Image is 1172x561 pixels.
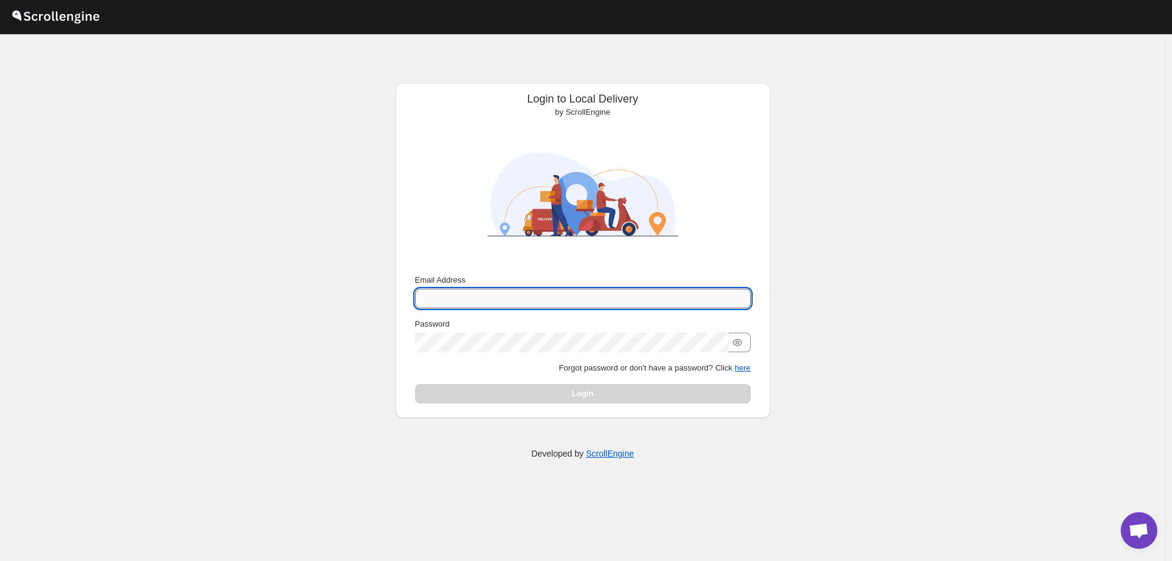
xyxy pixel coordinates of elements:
[415,319,450,328] span: Password
[1121,512,1157,549] div: Open chat
[476,123,690,266] img: ScrollEngine
[405,93,761,118] div: Login to Local Delivery
[415,275,466,284] span: Email Address
[734,363,750,372] button: here
[531,447,634,460] p: Developed by
[586,449,634,458] a: ScrollEngine
[415,362,751,374] p: Forgot password or don't have a password? Click
[555,107,610,117] span: by ScrollEngine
